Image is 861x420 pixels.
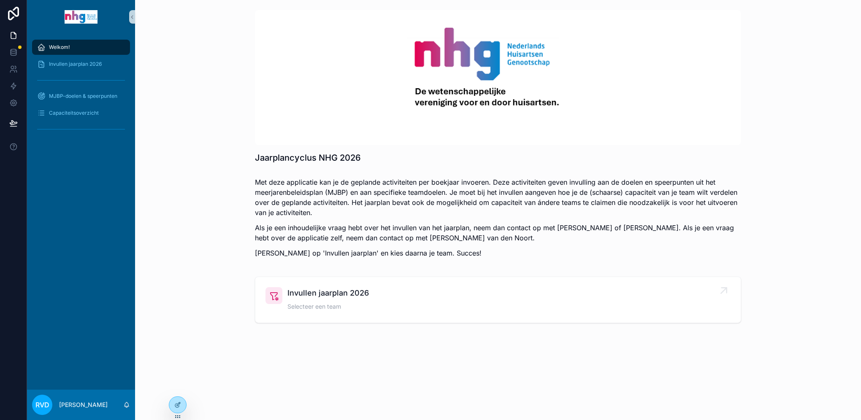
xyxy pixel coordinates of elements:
a: Capaciteitsoverzicht [32,105,130,121]
span: Invullen jaarplan 2026 [49,61,102,67]
p: [PERSON_NAME] op 'Invullen jaarplan' en kies daarna je team. Succes! [255,248,741,258]
span: Welkom! [49,44,70,51]
a: MJBP-doelen & speerpunten [32,89,130,104]
p: Als je een inhoudelijke vraag hebt over het invullen van het jaarplan, neem dan contact op met [P... [255,223,741,243]
h1: Jaarplancyclus NHG 2026 [255,152,361,164]
span: Rvd [35,400,49,410]
span: MJBP-doelen & speerpunten [49,93,117,100]
img: App logo [65,10,97,24]
p: [PERSON_NAME] [59,401,108,409]
span: Invullen jaarplan 2026 [287,287,369,299]
div: scrollable content [27,34,135,147]
span: Selecteer een team [287,302,369,311]
span: Capaciteitsoverzicht [49,110,99,116]
a: Invullen jaarplan 2026Selecteer een team [255,277,741,323]
a: Invullen jaarplan 2026 [32,57,130,72]
a: Welkom! [32,40,130,55]
p: Met deze applicatie kan je de geplande activiteiten per boekjaar invoeren. Deze activiteiten geve... [255,177,741,218]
